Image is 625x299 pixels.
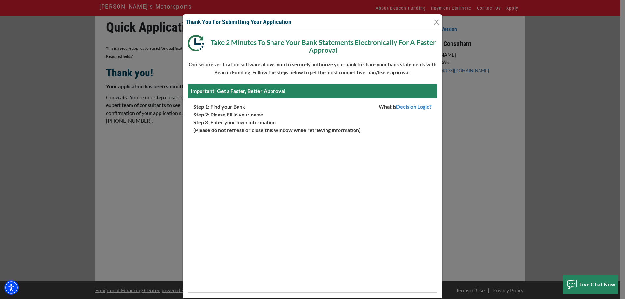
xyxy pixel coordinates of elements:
div: Important! Get a Faster, Better Approval [188,84,437,98]
p: Our secure verification software allows you to securely authorize your bank to share your bank st... [188,61,437,76]
h4: Thank You For Submitting Your Application [186,18,291,26]
button: Close [431,17,442,27]
p: Step 2: Please fill in your name [188,111,437,118]
a: Decision Logic? [396,103,437,110]
span: Live Chat Now [579,281,616,287]
p: Take 2 Minutes To Share Your Bank Statements Electronically For A Faster Approval [188,35,437,54]
iframe: dl-modal-box-iframe [188,134,437,290]
span: Step 1: Find your Bank [188,103,245,111]
p: (Please do not refresh or close this window while retrieving information) [188,126,437,134]
div: Accessibility Menu [4,280,19,295]
img: Modal DL Clock [188,35,209,51]
span: What is [374,103,437,111]
button: Live Chat Now [563,275,619,294]
p: Step 3: Enter your login information [188,118,437,126]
